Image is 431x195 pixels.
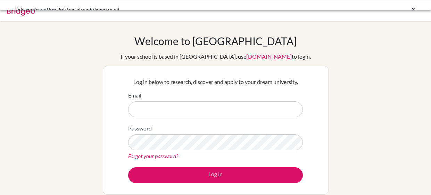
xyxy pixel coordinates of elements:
div: This confirmation link has already been used [14,6,313,14]
a: [DOMAIN_NAME] [246,53,292,60]
label: Password [128,124,152,133]
a: Forgot your password? [128,153,178,159]
button: Log in [128,167,303,183]
div: If your school is based in [GEOGRAPHIC_DATA], use to login. [121,52,311,61]
h1: Welcome to [GEOGRAPHIC_DATA] [134,35,297,47]
p: Log in below to research, discover and apply to your dream university. [128,78,303,86]
label: Email [128,91,141,100]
